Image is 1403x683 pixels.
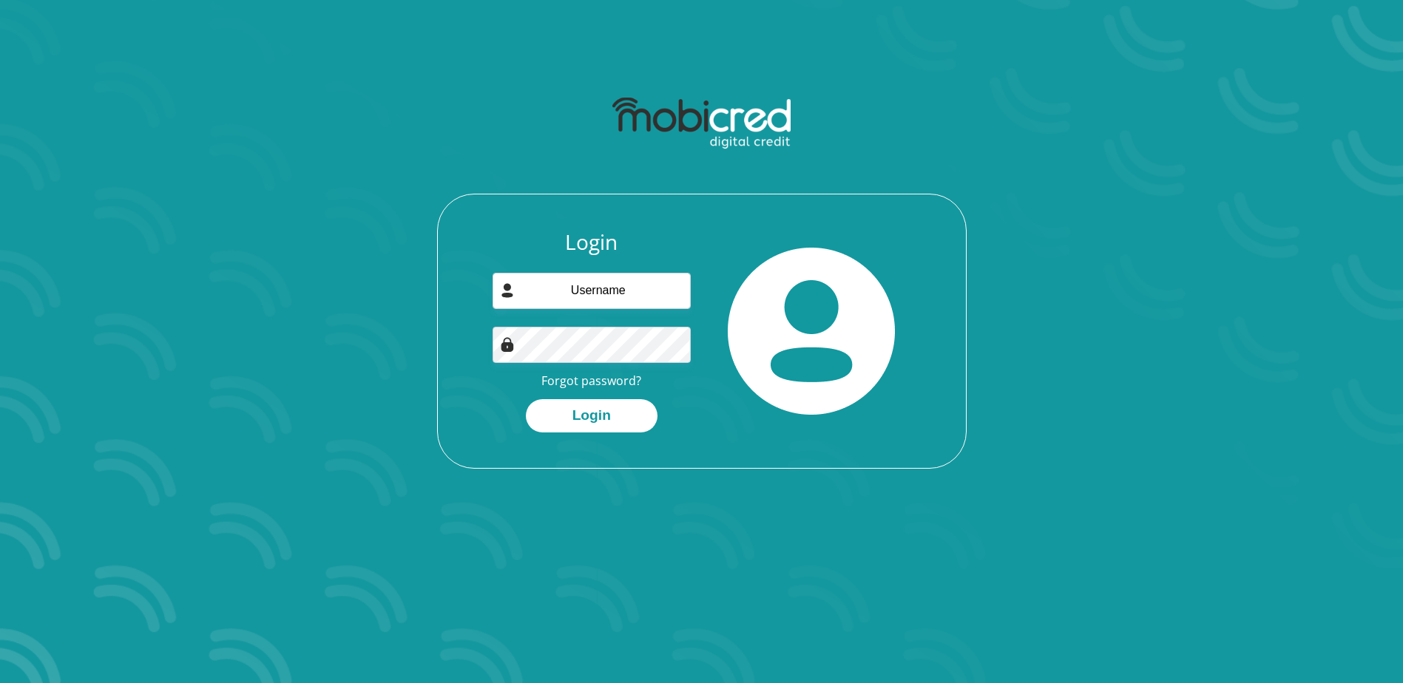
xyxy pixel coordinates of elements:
[493,230,691,255] h3: Login
[500,337,515,352] img: Image
[500,283,515,298] img: user-icon image
[526,399,657,432] button: Login
[493,273,691,309] input: Username
[612,98,791,149] img: mobicred logo
[541,373,641,389] a: Forgot password?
